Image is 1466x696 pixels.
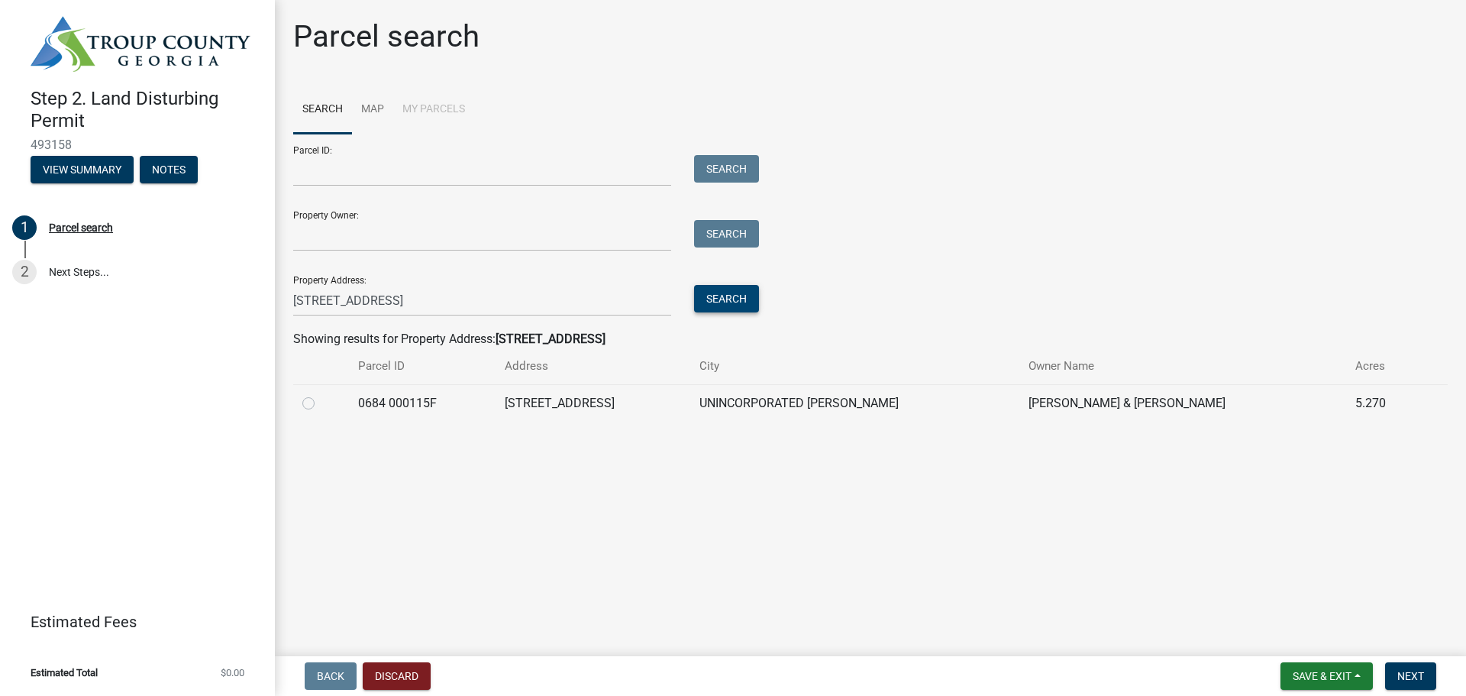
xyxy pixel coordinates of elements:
th: Acres [1346,348,1420,384]
span: Back [317,670,344,682]
span: Save & Exit [1293,670,1351,682]
strong: [STREET_ADDRESS] [496,332,605,346]
a: Search [293,86,352,134]
a: Map [352,86,393,134]
td: UNINCORPORATED [PERSON_NAME] [690,384,1020,422]
h4: Step 2. Land Disturbing Permit [31,88,263,132]
div: Parcel search [49,222,113,233]
a: Estimated Fees [12,607,250,637]
h1: Parcel search [293,18,480,55]
img: Troup County, Georgia [31,16,250,72]
wm-modal-confirm: Notes [140,165,198,177]
button: Search [694,220,759,248]
button: Search [694,285,759,312]
button: Notes [140,156,198,183]
td: [PERSON_NAME] & [PERSON_NAME] [1019,384,1345,422]
span: $0.00 [221,668,244,678]
td: [STREET_ADDRESS] [496,384,690,422]
td: 0684 000115F [349,384,496,422]
span: 493158 [31,138,244,152]
button: View Summary [31,156,134,183]
div: 1 [12,215,37,240]
wm-modal-confirm: Summary [31,165,134,177]
th: Owner Name [1019,348,1345,384]
span: Estimated Total [31,668,98,678]
div: 2 [12,260,37,284]
th: Address [496,348,690,384]
td: 5.270 [1346,384,1420,422]
th: Parcel ID [349,348,496,384]
button: Search [694,155,759,183]
button: Back [305,662,357,690]
button: Save & Exit [1280,662,1373,690]
span: Next [1397,670,1424,682]
div: Showing results for Property Address: [293,330,1448,348]
button: Discard [363,662,431,690]
th: City [690,348,1020,384]
button: Next [1385,662,1436,690]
